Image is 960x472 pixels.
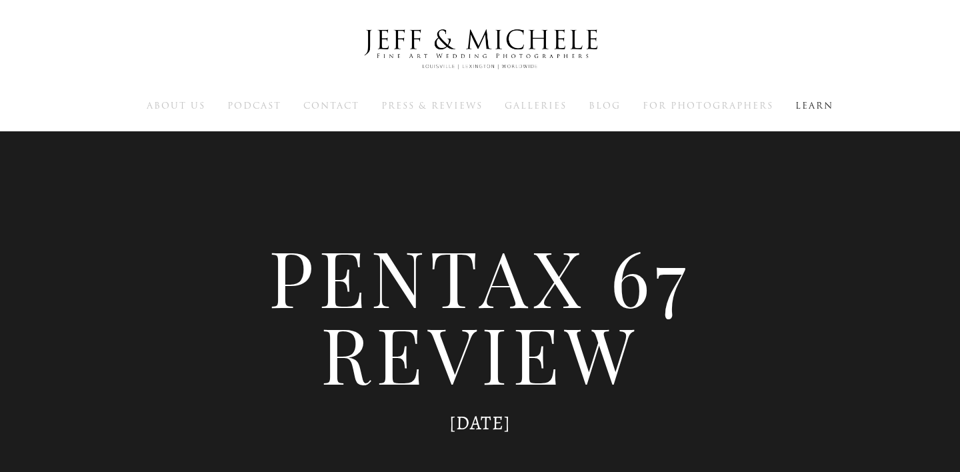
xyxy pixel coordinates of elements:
[795,99,833,111] a: Learn
[303,99,359,111] a: Contact
[147,99,205,111] a: About Us
[347,17,613,82] img: Louisville Wedding Photographers - Jeff & Michele Wedding Photographers
[160,238,800,391] h1: Pentax 67 Review
[147,99,205,112] span: About Us
[303,99,359,112] span: Contact
[589,99,621,112] span: Blog
[381,99,483,111] a: Press & Reviews
[795,99,833,112] span: Learn
[505,99,567,112] span: Galleries
[227,99,281,111] a: Podcast
[589,99,621,111] a: Blog
[381,99,483,112] span: Press & Reviews
[643,99,773,111] a: For Photographers
[505,99,567,111] a: Galleries
[449,410,511,436] time: [DATE]
[227,99,281,112] span: Podcast
[643,99,773,112] span: For Photographers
